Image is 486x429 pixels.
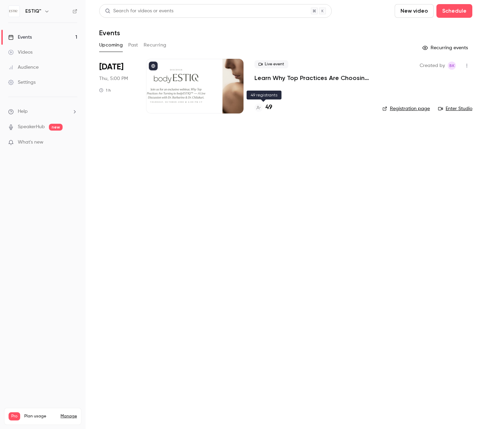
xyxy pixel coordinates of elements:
[49,124,63,131] span: new
[99,88,111,93] div: 1 h
[382,105,430,112] a: Registration page
[448,62,456,70] span: Brian Kirk
[99,62,123,72] span: [DATE]
[9,412,20,420] span: Pro
[99,40,123,51] button: Upcoming
[61,414,77,419] a: Manage
[265,103,272,112] h4: 49
[25,8,41,15] h6: ESTIQ™
[436,4,472,18] button: Schedule
[18,108,28,115] span: Help
[144,40,167,51] button: Recurring
[24,414,56,419] span: Plan usage
[419,42,472,53] button: Recurring events
[8,49,32,56] div: Videos
[449,62,455,70] span: BK
[99,75,128,82] span: Thu, 5:00 PM
[128,40,138,51] button: Past
[18,123,45,131] a: SpeakerHub
[8,34,32,41] div: Events
[254,60,288,68] span: Live event
[9,6,19,17] img: ESTIQ™
[254,74,371,82] a: Learn Why Top Practices Are Choosing bodyESTIQ™ — A Live Discussion with [PERSON_NAME] & [PERSON_...
[99,59,135,113] div: Oct 23 Thu, 6:00 PM (America/Chicago)
[438,105,472,112] a: Enter Studio
[254,103,272,112] a: 49
[8,108,77,115] li: help-dropdown-opener
[420,62,445,70] span: Created by
[395,4,434,18] button: New video
[8,79,36,86] div: Settings
[105,8,173,15] div: Search for videos or events
[8,64,39,71] div: Audience
[18,139,43,146] span: What's new
[99,29,120,37] h1: Events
